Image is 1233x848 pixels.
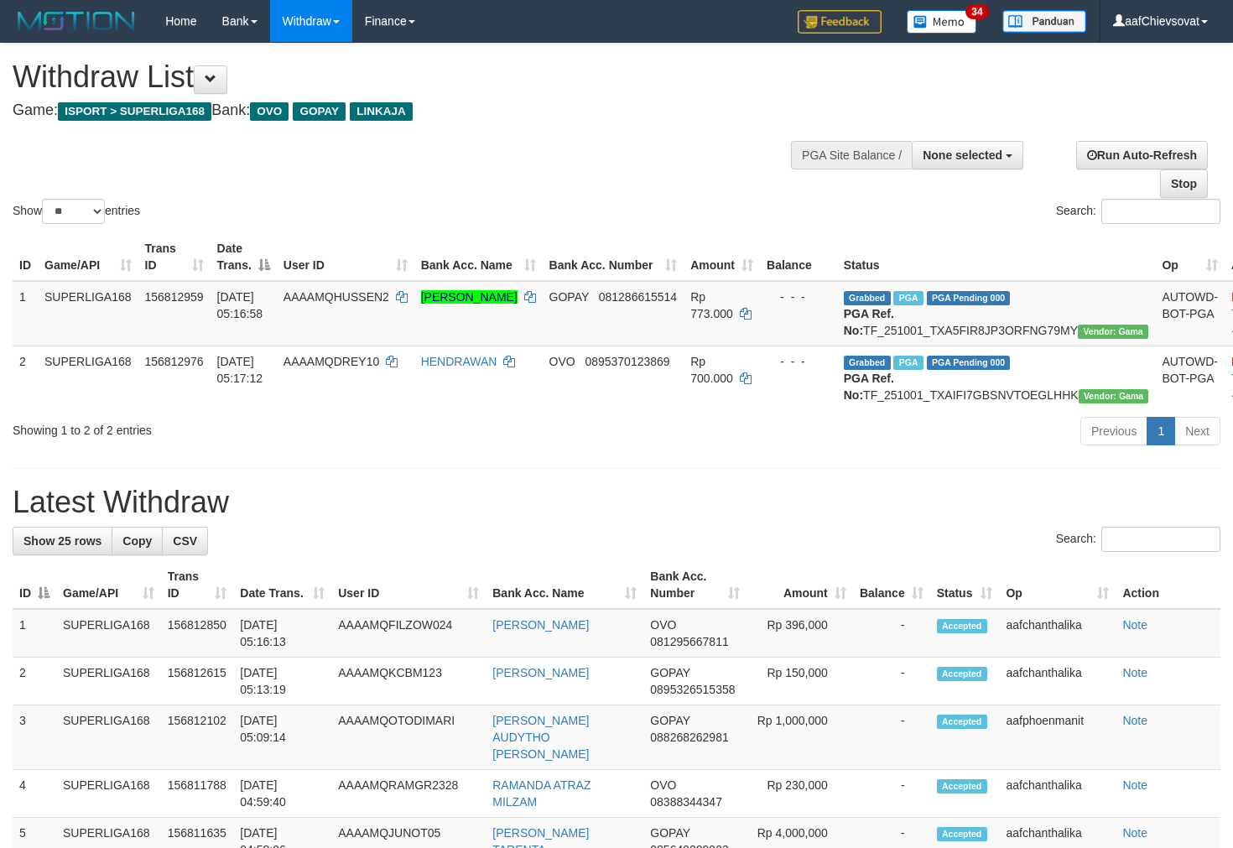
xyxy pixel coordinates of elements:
[233,609,331,658] td: [DATE] 05:16:13
[585,355,669,368] span: Copy 0895370123869 to clipboard
[650,731,728,744] span: Copy 088268262981 to clipboard
[112,527,163,555] a: Copy
[162,527,208,555] a: CSV
[599,290,677,304] span: Copy 081286615514 to clipboard
[13,102,805,119] h4: Game: Bank:
[161,658,234,705] td: 156812615
[277,233,414,281] th: User ID: activate to sort column ascending
[161,770,234,818] td: 156811788
[284,355,379,368] span: AAAAMQDREY10
[1080,417,1147,445] a: Previous
[421,290,518,304] a: [PERSON_NAME]
[893,291,923,305] span: Marked by aafandaneth
[414,233,543,281] th: Bank Acc. Name: activate to sort column ascending
[1056,527,1220,552] label: Search:
[38,281,138,346] td: SUPERLIGA168
[837,346,1156,410] td: TF_251001_TXAIFI7GBSNVTOEGLHHK
[13,60,805,94] h1: Withdraw List
[1078,325,1148,339] span: Vendor URL: https://trx31.1velocity.biz
[1160,169,1208,198] a: Stop
[853,658,930,705] td: -
[492,666,589,679] a: [PERSON_NAME]
[217,355,263,385] span: [DATE] 05:17:12
[13,281,38,346] td: 1
[250,102,289,121] span: OVO
[549,290,589,304] span: GOPAY
[161,561,234,609] th: Trans ID: activate to sort column ascending
[1122,826,1147,840] a: Note
[1101,199,1220,224] input: Search:
[284,290,389,304] span: AAAAMQHUSSEN2
[999,770,1116,818] td: aafchanthalika
[13,770,56,818] td: 4
[23,534,101,548] span: Show 25 rows
[56,609,161,658] td: SUPERLIGA168
[331,561,486,609] th: User ID: activate to sort column ascending
[1155,281,1225,346] td: AUTOWD-BOT-PGA
[13,199,140,224] label: Show entries
[161,705,234,770] td: 156812102
[844,291,891,305] span: Grabbed
[492,618,589,632] a: [PERSON_NAME]
[293,102,346,121] span: GOPAY
[690,290,733,320] span: Rp 773.000
[837,233,1156,281] th: Status
[13,415,502,439] div: Showing 1 to 2 of 2 entries
[747,609,852,658] td: Rp 396,000
[38,346,138,410] td: SUPERLIGA168
[791,141,912,169] div: PGA Site Balance /
[937,715,987,729] span: Accepted
[907,10,977,34] img: Button%20Memo.svg
[233,658,331,705] td: [DATE] 05:13:19
[1056,199,1220,224] label: Search:
[161,609,234,658] td: 156812850
[211,233,277,281] th: Date Trans.: activate to sort column descending
[927,291,1011,305] span: PGA Pending
[13,527,112,555] a: Show 25 rows
[937,827,987,841] span: Accepted
[1002,10,1086,33] img: panduan.png
[930,561,1000,609] th: Status: activate to sort column ascending
[13,705,56,770] td: 3
[767,353,830,370] div: - - -
[38,233,138,281] th: Game/API: activate to sort column ascending
[1155,233,1225,281] th: Op: activate to sort column ascending
[13,561,56,609] th: ID: activate to sort column descending
[760,233,837,281] th: Balance
[549,355,575,368] span: OVO
[999,609,1116,658] td: aafchanthalika
[999,561,1116,609] th: Op: activate to sort column ascending
[233,705,331,770] td: [DATE] 05:09:14
[42,199,105,224] select: Showentries
[331,658,486,705] td: AAAAMQKCBM123
[747,770,852,818] td: Rp 230,000
[1122,618,1147,632] a: Note
[837,281,1156,346] td: TF_251001_TXA5FIR8JP3ORFNG79MY
[923,148,1002,162] span: None selected
[492,714,589,761] a: [PERSON_NAME] AUDYTHO [PERSON_NAME]
[650,618,676,632] span: OVO
[747,658,852,705] td: Rp 150,000
[853,609,930,658] td: -
[145,290,204,304] span: 156812959
[912,141,1023,169] button: None selected
[58,102,211,121] span: ISPORT > SUPERLIGA168
[173,534,197,548] span: CSV
[421,355,497,368] a: HENDRAWAN
[56,561,161,609] th: Game/API: activate to sort column ascending
[747,561,852,609] th: Amount: activate to sort column ascending
[1174,417,1220,445] a: Next
[56,705,161,770] td: SUPERLIGA168
[233,770,331,818] td: [DATE] 04:59:40
[650,826,689,840] span: GOPAY
[937,667,987,681] span: Accepted
[643,561,747,609] th: Bank Acc. Number: activate to sort column ascending
[492,778,590,809] a: RAMANDA ATRAZ MILZAM
[747,705,852,770] td: Rp 1,000,000
[1116,561,1220,609] th: Action
[543,233,684,281] th: Bank Acc. Number: activate to sort column ascending
[1122,666,1147,679] a: Note
[331,705,486,770] td: AAAAMQOTODIMARI
[893,356,923,370] span: Marked by aafandaneth
[965,4,988,19] span: 34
